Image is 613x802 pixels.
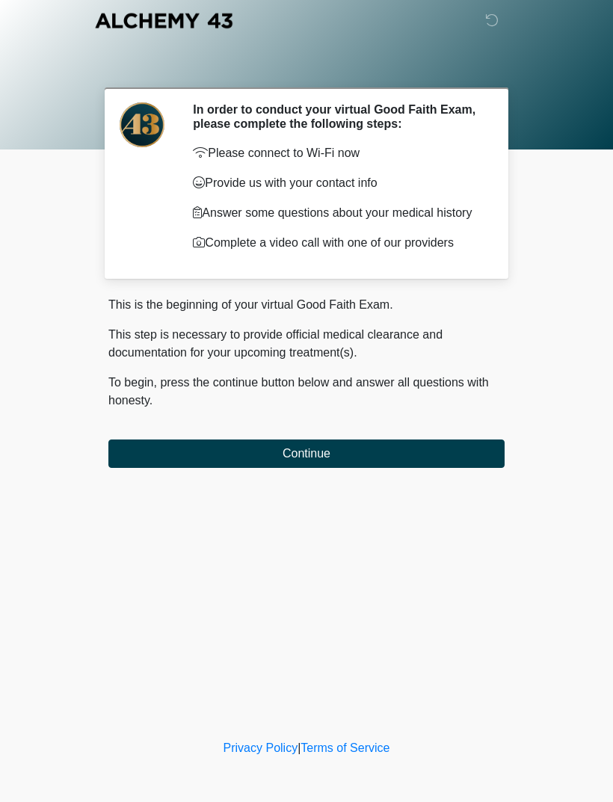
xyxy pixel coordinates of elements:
[120,102,164,147] img: Agent Avatar
[298,741,301,754] a: |
[93,11,234,30] img: Alchemy 43 Logo
[193,144,482,162] p: Please connect to Wi-Fi now
[108,374,505,410] p: To begin, press the continue button below and answer all questions with honesty.
[97,54,516,81] h1: ‎ ‎ ‎ ‎
[108,326,505,362] p: This step is necessary to provide official medical clearance and documentation for your upcoming ...
[108,296,505,314] p: This is the beginning of your virtual Good Faith Exam.
[193,102,482,131] h2: In order to conduct your virtual Good Faith Exam, please complete the following steps:
[193,204,482,222] p: Answer some questions about your medical history
[108,439,505,468] button: Continue
[224,741,298,754] a: Privacy Policy
[301,741,389,754] a: Terms of Service
[193,174,482,192] p: Provide us with your contact info
[193,234,482,252] p: Complete a video call with one of our providers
